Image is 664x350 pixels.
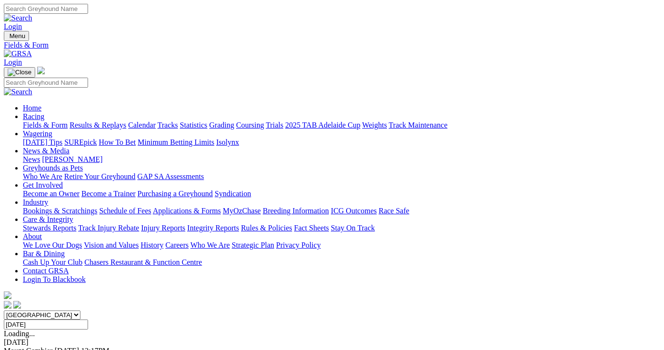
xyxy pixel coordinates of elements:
[37,67,45,74] img: logo-grsa-white.png
[23,138,660,147] div: Wagering
[4,4,88,14] input: Search
[23,267,69,275] a: Contact GRSA
[23,121,68,129] a: Fields & Form
[81,190,136,198] a: Become a Trainer
[23,104,41,112] a: Home
[10,32,25,40] span: Menu
[23,258,82,266] a: Cash Up Your Club
[23,172,62,180] a: Who We Are
[4,78,88,88] input: Search
[187,224,239,232] a: Integrity Reports
[4,301,11,309] img: facebook.svg
[23,224,660,232] div: Care & Integrity
[294,224,329,232] a: Fact Sheets
[4,14,32,22] img: Search
[276,241,321,249] a: Privacy Policy
[23,190,79,198] a: Become an Owner
[389,121,447,129] a: Track Maintenance
[128,121,156,129] a: Calendar
[23,172,660,181] div: Greyhounds as Pets
[4,41,660,50] a: Fields & Form
[23,232,42,240] a: About
[4,330,35,338] span: Loading...
[78,224,139,232] a: Track Injury Rebate
[209,121,234,129] a: Grading
[84,241,139,249] a: Vision and Values
[180,121,208,129] a: Statistics
[331,224,375,232] a: Stay On Track
[23,130,52,138] a: Wagering
[138,190,213,198] a: Purchasing a Greyhound
[378,207,409,215] a: Race Safe
[141,224,185,232] a: Injury Reports
[23,121,660,130] div: Racing
[285,121,360,129] a: 2025 TAB Adelaide Cup
[69,121,126,129] a: Results & Replays
[64,138,97,146] a: SUREpick
[4,58,22,66] a: Login
[23,147,69,155] a: News & Media
[99,138,136,146] a: How To Bet
[4,291,11,299] img: logo-grsa-white.png
[8,69,31,76] img: Close
[138,138,214,146] a: Minimum Betting Limits
[362,121,387,129] a: Weights
[84,258,202,266] a: Chasers Restaurant & Function Centre
[23,155,40,163] a: News
[4,50,32,58] img: GRSA
[190,241,230,249] a: Who We Are
[153,207,221,215] a: Applications & Forms
[23,224,76,232] a: Stewards Reports
[215,190,251,198] a: Syndication
[4,22,22,30] a: Login
[23,258,660,267] div: Bar & Dining
[236,121,264,129] a: Coursing
[23,112,44,120] a: Racing
[4,67,35,78] button: Toggle navigation
[216,138,239,146] a: Isolynx
[23,215,73,223] a: Care & Integrity
[140,241,163,249] a: History
[23,207,660,215] div: Industry
[23,241,660,250] div: About
[4,320,88,330] input: Select date
[158,121,178,129] a: Tracks
[23,155,660,164] div: News & Media
[4,338,660,347] div: [DATE]
[223,207,261,215] a: MyOzChase
[23,275,86,283] a: Login To Blackbook
[23,138,62,146] a: [DATE] Tips
[23,164,83,172] a: Greyhounds as Pets
[232,241,274,249] a: Strategic Plan
[99,207,151,215] a: Schedule of Fees
[165,241,188,249] a: Careers
[42,155,102,163] a: [PERSON_NAME]
[23,190,660,198] div: Get Involved
[13,301,21,309] img: twitter.svg
[64,172,136,180] a: Retire Your Greyhound
[4,31,29,41] button: Toggle navigation
[23,250,65,258] a: Bar & Dining
[331,207,377,215] a: ICG Outcomes
[23,207,97,215] a: Bookings & Scratchings
[138,172,204,180] a: GAP SA Assessments
[23,181,63,189] a: Get Involved
[23,241,82,249] a: We Love Our Dogs
[241,224,292,232] a: Rules & Policies
[4,88,32,96] img: Search
[263,207,329,215] a: Breeding Information
[266,121,283,129] a: Trials
[23,198,48,206] a: Industry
